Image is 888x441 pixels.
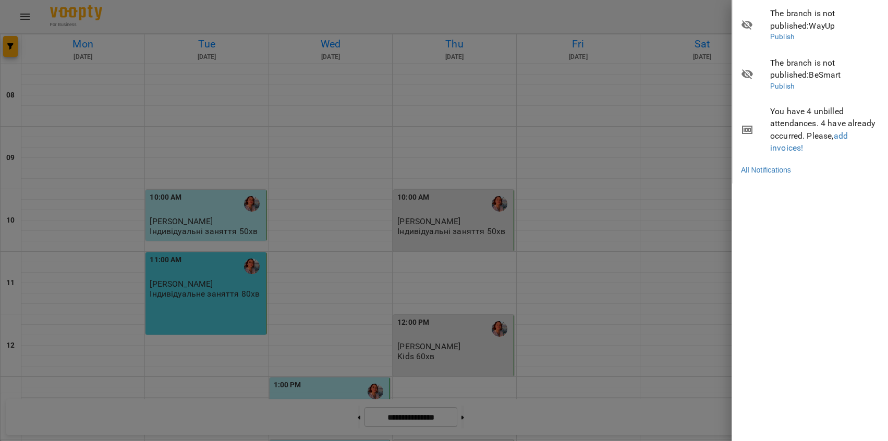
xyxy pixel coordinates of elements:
[770,32,795,41] a: Publish
[770,57,880,81] span: The branch is not published : BeSmart
[741,165,791,175] a: All Notifications
[770,7,880,32] span: The branch is not published : WayUp
[770,105,880,154] span: You have 4 unbilled attendances. 4 have already occurred. Please,
[770,82,795,90] a: Publish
